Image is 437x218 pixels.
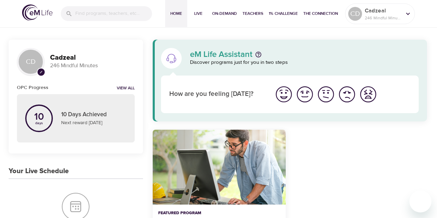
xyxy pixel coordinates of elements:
[34,122,44,125] p: days
[294,84,315,105] button: I'm feeling good
[166,53,177,64] img: eM Life Assistant
[190,59,419,67] p: Discover programs just for you in two steps
[316,85,335,104] img: ok
[61,110,126,119] p: 10 Days Achieved
[22,4,53,21] img: logo
[315,84,336,105] button: I'm feeling ok
[190,10,207,17] span: Live
[365,7,401,15] p: Cadzeal
[274,85,293,104] img: great
[9,167,69,175] h3: Your Live Schedule
[348,7,362,21] div: CD
[158,210,280,216] p: Featured Program
[190,50,253,59] p: eM Life Assistant
[243,10,263,17] span: Teachers
[75,6,152,21] input: Find programs, teachers, etc...
[169,89,265,99] p: How are you feeling [DATE]?
[168,10,184,17] span: Home
[336,84,358,105] button: I'm feeling bad
[212,10,237,17] span: On-Demand
[50,54,135,62] h3: Cadzeal
[409,190,431,212] iframe: Button to launch messaging window
[17,84,48,91] h6: OPC Progress
[303,10,338,17] span: The Connection
[358,84,379,105] button: I'm feeling worst
[17,48,45,76] div: CD
[269,10,298,17] span: 1% Challenge
[153,130,286,205] button: Ten Short Everyday Mindfulness Practices
[34,112,44,122] p: 10
[338,85,357,104] img: bad
[273,84,294,105] button: I'm feeling great
[295,85,314,104] img: good
[50,62,135,70] p: 246 Mindful Minutes
[359,85,378,104] img: worst
[365,15,401,21] p: 246 Mindful Minutes
[61,119,126,127] p: Next reward [DATE]
[117,86,135,91] a: View all notifications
